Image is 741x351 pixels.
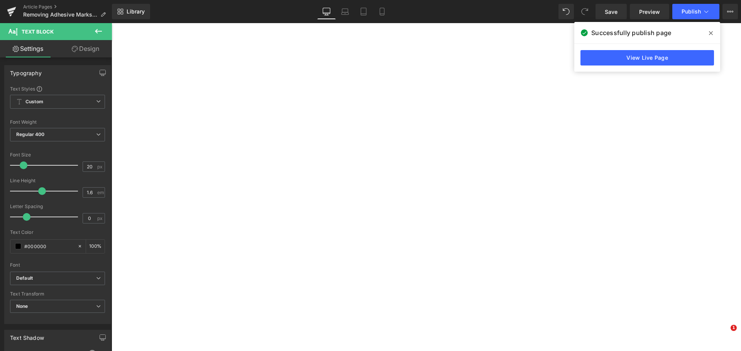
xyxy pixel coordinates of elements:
b: Custom [25,99,43,105]
span: 1 [731,325,737,331]
div: Text Color [10,230,105,235]
span: px [97,164,104,169]
div: Font Size [10,152,105,158]
span: em [97,190,104,195]
div: Letter Spacing [10,204,105,209]
input: Color [24,242,74,250]
span: px [97,216,104,221]
span: Publish [682,8,701,15]
button: More [722,4,738,19]
div: Font [10,262,105,268]
a: Desktop [317,4,336,19]
div: Text Shadow [10,330,44,341]
div: Typography [10,65,42,76]
a: Laptop [336,4,354,19]
a: View Live Page [580,50,714,65]
a: Mobile [373,4,391,19]
button: Publish [672,4,719,19]
span: Save [605,8,617,16]
span: Text Block [22,29,54,35]
span: Library [127,8,145,15]
span: Removing Adhesive Marks and Stubborn Stains [23,12,97,18]
div: Line Height [10,178,105,183]
a: Tablet [354,4,373,19]
b: Regular 400 [16,131,45,137]
button: Redo [577,4,592,19]
a: Preview [630,4,669,19]
span: Successfully publish page [591,28,671,37]
div: % [86,240,105,253]
iframe: Intercom live chat [715,325,733,343]
div: Font Weight [10,119,105,125]
i: Default [16,275,33,282]
a: Design [58,40,113,57]
a: New Library [112,4,150,19]
b: None [16,303,28,309]
a: Article Pages [23,4,112,10]
div: Text Transform [10,291,105,297]
div: Text Styles [10,86,105,92]
span: Preview [639,8,660,16]
button: Undo [558,4,574,19]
